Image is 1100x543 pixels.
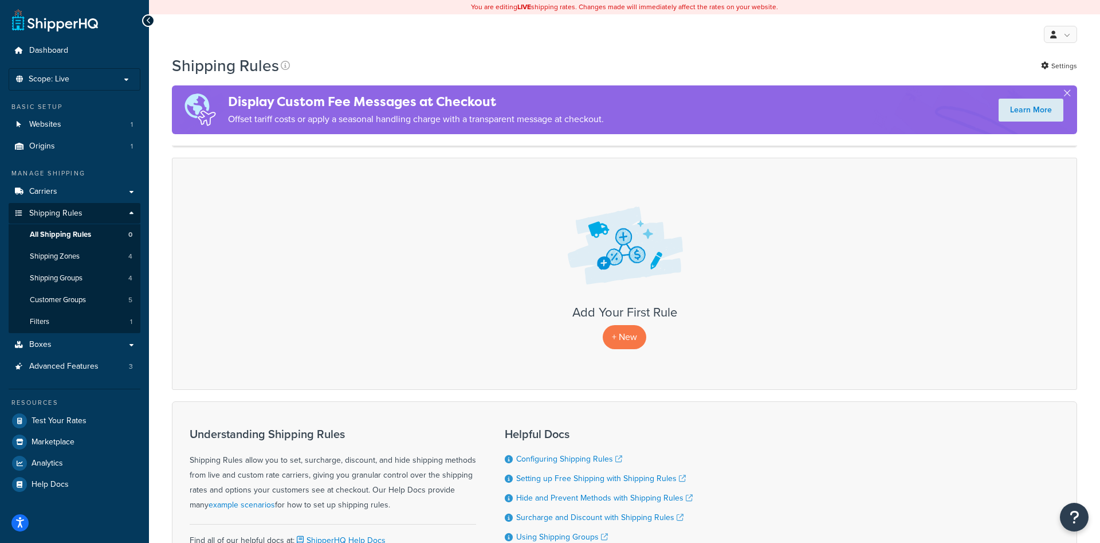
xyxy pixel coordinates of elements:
a: example scenarios [209,499,275,511]
a: Shipping Groups 4 [9,268,140,289]
a: Learn More [999,99,1063,122]
span: Websites [29,120,61,130]
span: 3 [129,362,133,372]
span: Analytics [32,459,63,468]
li: All Shipping Rules [9,224,140,245]
a: Hide and Prevent Methods with Shipping Rules [516,492,693,504]
a: Shipping Zones 4 [9,246,140,267]
span: Shipping Zones [30,252,80,261]
h3: Understanding Shipping Rules [190,428,476,440]
button: Open Resource Center [1060,503,1089,532]
a: Customer Groups 5 [9,290,140,311]
a: Filters 1 [9,311,140,333]
div: Manage Shipping [9,169,140,178]
span: Scope: Live [29,75,69,84]
li: Customer Groups [9,290,140,311]
img: duties-banner-06bc72dcb5fe05cb3f9472aba00be2ae8eb53ab6f0d8bb03d382ba314ac3c341.png [172,85,228,134]
a: Advanced Features 3 [9,356,140,377]
span: 0 [128,230,132,240]
span: Filters [30,317,49,327]
li: Origins [9,136,140,157]
div: Resources [9,398,140,408]
li: Shipping Groups [9,268,140,289]
span: Boxes [29,340,52,350]
a: Settings [1041,58,1077,74]
a: Surcharge and Discount with Shipping Rules [516,511,683,524]
a: Test Your Rates [9,411,140,431]
span: 1 [131,120,133,130]
span: Marketplace [32,437,74,447]
span: Carriers [29,187,57,197]
a: Marketplace [9,432,140,452]
a: All Shipping Rules 0 [9,224,140,245]
a: Boxes [9,334,140,356]
a: Dashboard [9,40,140,61]
p: + New [603,325,646,349]
span: Test Your Rates [32,416,87,426]
a: Help Docs [9,474,140,495]
span: 1 [130,317,132,327]
span: 4 [128,274,132,283]
span: Customer Groups [30,295,86,305]
span: Advanced Features [29,362,99,372]
span: 5 [128,295,132,305]
a: Shipping Rules [9,203,140,224]
h3: Add Your First Rule [184,306,1065,319]
a: Analytics [9,453,140,474]
span: 1 [131,142,133,151]
span: Help Docs [32,480,69,490]
span: Dashboard [29,46,68,56]
li: Websites [9,114,140,135]
h4: Display Custom Fee Messages at Checkout [228,92,604,111]
a: Origins 1 [9,136,140,157]
a: Setting up Free Shipping with Shipping Rules [516,472,686,485]
span: Origins [29,142,55,151]
li: Advanced Features [9,356,140,377]
span: Shipping Rules [29,209,82,218]
span: All Shipping Rules [30,230,91,240]
p: Offset tariff costs or apply a seasonal handling charge with a transparent message at checkout. [228,111,604,127]
span: Shipping Groups [30,274,82,283]
a: Carriers [9,181,140,202]
li: Shipping Zones [9,246,140,267]
h3: Helpful Docs [505,428,693,440]
a: Configuring Shipping Rules [516,453,622,465]
a: Using Shipping Groups [516,531,608,543]
a: Websites 1 [9,114,140,135]
h1: Shipping Rules [172,54,279,77]
div: Basic Setup [9,102,140,112]
a: ShipperHQ Home [12,9,98,32]
b: LIVE [517,2,531,12]
li: Filters [9,311,140,333]
li: Shipping Rules [9,203,140,334]
span: 4 [128,252,132,261]
div: Shipping Rules allow you to set, surcharge, discount, and hide shipping methods from live and cus... [190,428,476,513]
